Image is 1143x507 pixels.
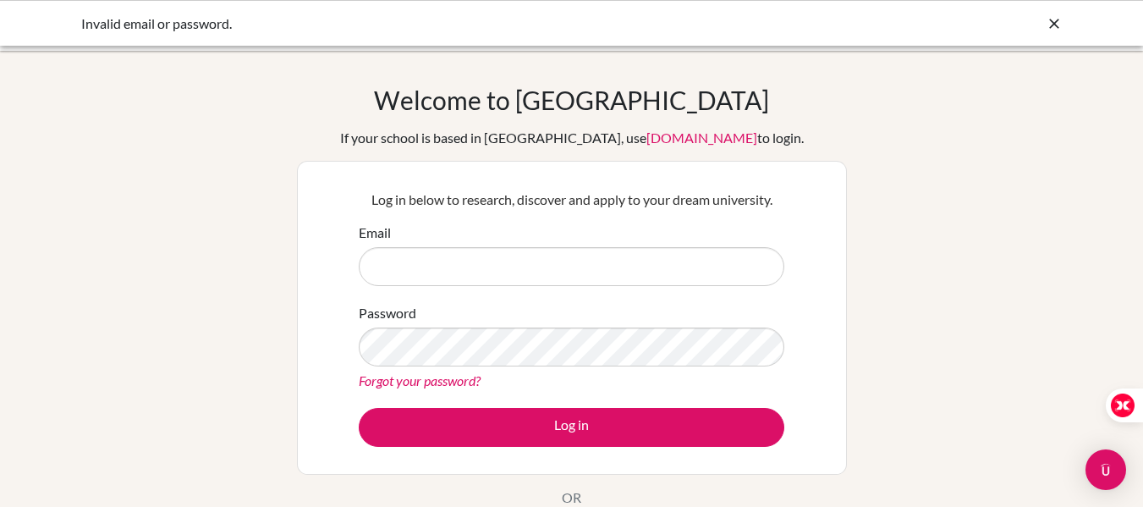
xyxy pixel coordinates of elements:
p: Log in below to research, discover and apply to your dream university. [359,190,784,210]
h1: Welcome to [GEOGRAPHIC_DATA] [374,85,769,115]
div: Open Intercom Messenger [1085,449,1126,490]
label: Password [359,303,416,323]
label: Email [359,223,391,243]
a: Forgot your password? [359,372,481,389]
a: [DOMAIN_NAME] [646,130,757,146]
div: Invalid email or password. [81,14,809,34]
button: Log in [359,408,784,447]
div: If your school is based in [GEOGRAPHIC_DATA], use to login. [340,128,804,148]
